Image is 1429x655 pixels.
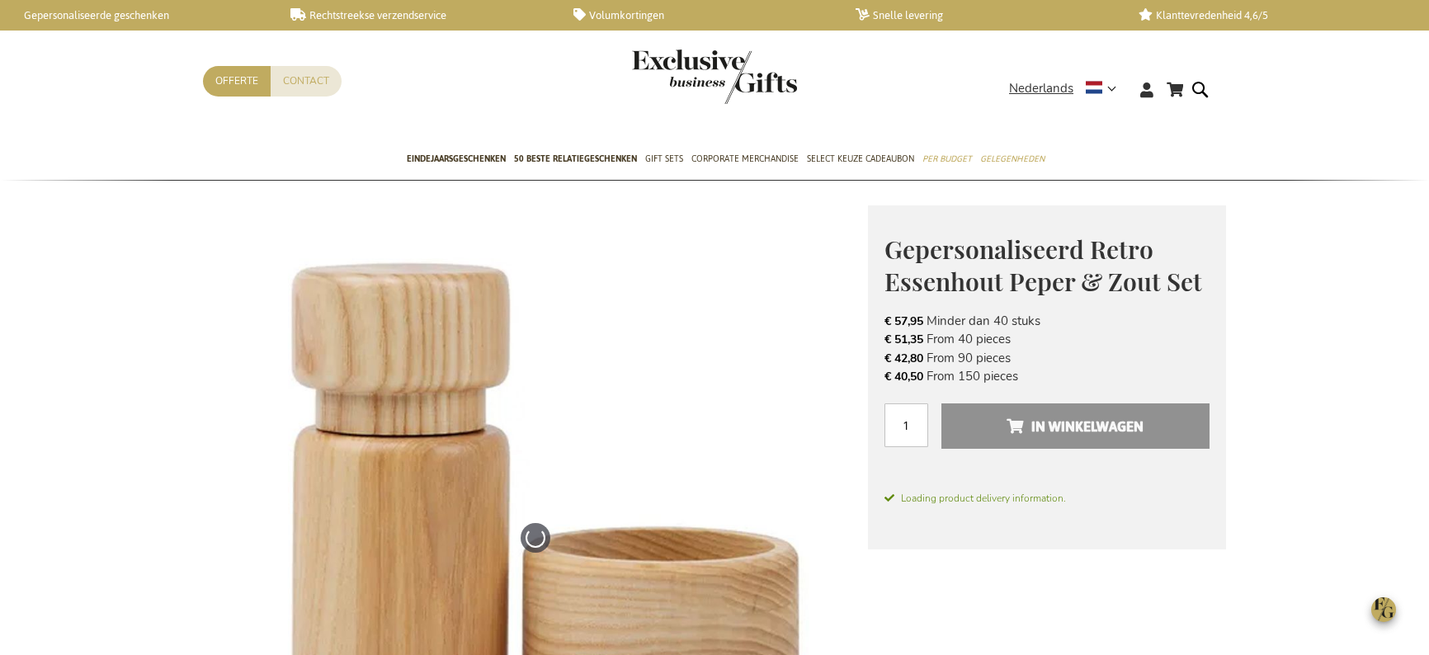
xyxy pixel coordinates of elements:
li: From 90 pieces [884,349,1210,367]
a: Gelegenheden [980,139,1045,181]
li: Minder dan 40 stuks [884,312,1210,330]
li: From 150 pieces [884,367,1210,385]
a: Gepersonaliseerde geschenken [8,8,264,22]
a: 50 beste relatiegeschenken [514,139,637,181]
span: Eindejaarsgeschenken [407,150,506,167]
span: Nederlands [1009,79,1073,98]
img: Exclusive Business gifts logo [632,49,797,104]
span: € 57,95 [884,313,923,329]
span: Gift Sets [645,150,683,167]
a: Per Budget [922,139,972,181]
a: Snelle levering [856,8,1111,22]
span: 50 beste relatiegeschenken [514,150,637,167]
a: Rechtstreekse verzendservice [290,8,546,22]
span: Corporate Merchandise [691,150,799,167]
span: Gelegenheden [980,150,1045,167]
span: € 42,80 [884,351,923,366]
span: Per Budget [922,150,972,167]
input: Aantal [884,403,928,447]
span: Gepersonaliseerd Retro Essenhout Peper & Zout Set [884,233,1202,298]
a: Eindejaarsgeschenken [407,139,506,181]
li: From 40 pieces [884,330,1210,348]
a: Offerte [203,66,271,97]
a: Klanttevredenheid 4,6/5 [1139,8,1394,22]
span: Select Keuze Cadeaubon [807,150,914,167]
span: € 51,35 [884,332,923,347]
a: Gift Sets [645,139,683,181]
span: Loading product delivery information. [884,491,1210,506]
a: Volumkortingen [573,8,829,22]
a: Corporate Merchandise [691,139,799,181]
div: Nederlands [1009,79,1127,98]
a: Contact [271,66,342,97]
a: store logo [632,49,714,104]
a: Select Keuze Cadeaubon [807,139,914,181]
span: € 40,50 [884,369,923,384]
